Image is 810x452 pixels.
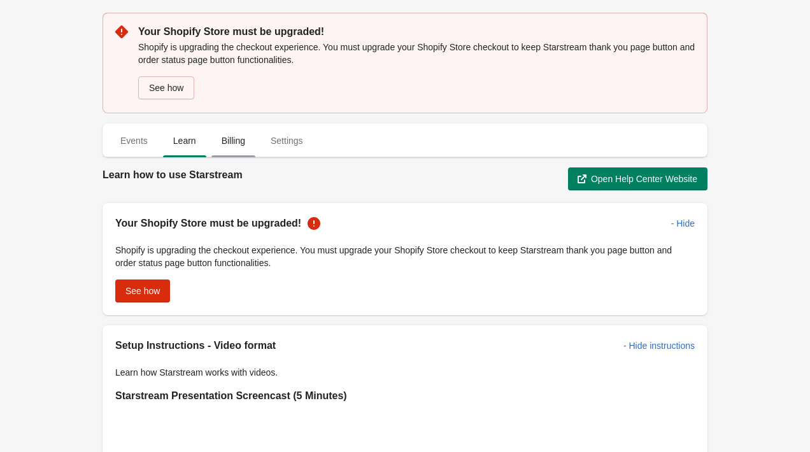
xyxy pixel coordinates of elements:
[115,388,695,404] h2: Starstream Presentation Screencast (5 Minutes)
[568,167,707,190] button: Open Help Center Website
[618,334,700,357] button: - Hide instructions
[138,24,695,39] p: Your Shopify Store must be upgraded!
[138,39,695,101] div: Shopify is upgrading the checkout experience. You must upgrade your Shopify Store checkout to kee...
[115,366,695,388] p: Learn how Starstream works with videos.
[260,129,313,152] span: Settings
[138,76,194,99] button: See how
[125,286,160,296] span: See how
[115,216,301,231] div: Your Shopify Store must be upgraded!
[103,167,558,183] h2: Learn how to use Starstream
[211,129,255,152] span: Billing
[115,279,170,302] button: See how
[115,244,695,279] div: Shopify is upgrading the checkout experience. You must upgrade your Shopify Store checkout to kee...
[163,129,206,152] span: Learn
[623,341,695,351] span: - Hide instructions
[666,212,700,235] button: - Hide
[115,338,613,353] h2: Setup Instructions - Video format
[591,174,697,184] span: Open Help Center Website
[671,218,695,229] span: - Hide
[110,129,158,152] span: Events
